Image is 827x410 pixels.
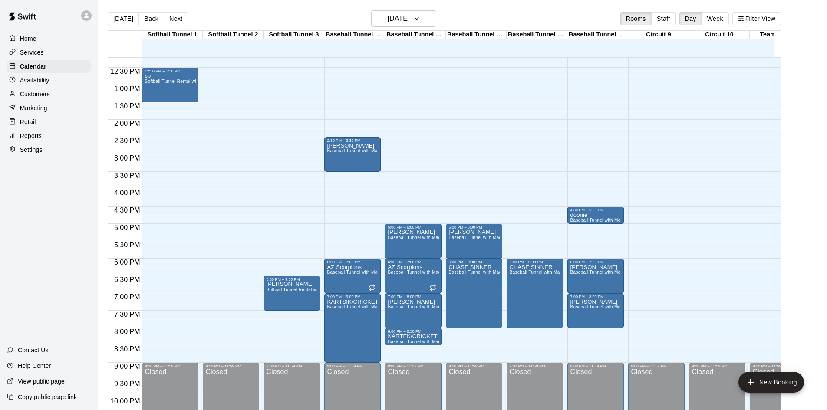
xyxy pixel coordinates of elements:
span: 1:30 PM [112,102,142,110]
div: 7:00 PM – 9:00 PM [327,295,378,299]
p: Help Center [18,361,51,370]
div: Baseball Tunnel 8 (Mound) [567,31,628,39]
div: 8:00 PM – 8:30 PM: KARTEK/CRICKET [385,328,442,345]
div: Softball Tunnel 3 [264,31,324,39]
span: 9:00 PM [112,363,142,370]
span: 6:00 PM [112,259,142,266]
p: Calendar [20,62,46,71]
span: Baseball Tunnel with Mound [570,305,628,309]
div: 9:00 PM – 11:59 PM [692,364,743,368]
span: 2:30 PM [112,137,142,144]
div: 7:00 PM – 9:00 PM: KARTSIK/CRICKET [324,293,381,363]
div: 9:00 PM – 11:59 PM [509,364,560,368]
p: View public page [18,377,65,386]
button: Back [138,12,164,25]
div: 6:30 PM – 7:30 PM [266,277,317,282]
span: 3:30 PM [112,172,142,179]
span: 8:00 PM [112,328,142,335]
div: Baseball Tunnel 4 (Machine) [324,31,385,39]
button: Day [679,12,702,25]
div: 9:00 PM – 11:59 PM [631,364,682,368]
button: Next [164,12,188,25]
div: Circuit 9 [628,31,689,39]
div: 6:00 PM – 7:00 PM [388,260,439,264]
p: Home [20,34,36,43]
span: Recurring event [429,284,436,291]
span: Baseball Tunnel with Machine [509,270,571,275]
span: Softball Tunnel Rental with Machine [266,287,340,292]
p: Marketing [20,104,47,112]
div: 6:00 PM – 8:00 PM: CHASE SINNER [507,259,563,328]
div: 9:00 PM – 11:59 PM [205,364,257,368]
span: Softball Tunnel Rental with Machine [145,79,219,84]
p: Customers [20,90,50,98]
span: Baseball Tunnel with Mound [570,218,628,223]
div: Baseball Tunnel 7 (Mound/Machine) [507,31,567,39]
div: 9:00 PM – 11:59 PM [448,364,500,368]
button: [DATE] [371,10,436,27]
a: Services [7,46,91,59]
div: 4:30 PM – 5:00 PM [570,208,621,212]
span: 7:00 PM [112,293,142,301]
span: 4:00 PM [112,189,142,197]
a: Calendar [7,60,91,73]
div: 5:00 PM – 6:00 PM [388,225,439,230]
div: 6:00 PM – 8:00 PM [448,260,500,264]
p: Reports [20,131,42,140]
button: Week [702,12,729,25]
div: 12:30 PM – 1:30 PM [145,69,196,73]
a: Retail [7,115,91,128]
div: 5:00 PM – 6:00 PM: putrus [385,224,442,259]
a: Availability [7,74,91,87]
div: 7:00 PM – 8:00 PM [570,295,621,299]
a: Marketing [7,102,91,115]
span: Baseball Tunnel with Machine [388,270,449,275]
a: Home [7,32,91,45]
div: 6:00 PM – 8:00 PM: CHASE SINNER [446,259,502,328]
span: 4:30 PM [112,207,142,214]
span: 8:30 PM [112,345,142,353]
a: Reports [7,129,91,142]
p: Settings [20,145,43,154]
a: Settings [7,143,91,156]
div: 5:00 PM – 6:00 PM [448,225,500,230]
div: Softball Tunnel 2 [203,31,264,39]
div: 7:00 PM – 8:00 PM [388,295,439,299]
h6: [DATE] [388,13,410,25]
div: 6:00 PM – 7:00 PM [327,260,378,264]
span: Baseball Tunnel with Machine [327,270,389,275]
div: 2:30 PM – 3:30 PM [327,138,378,143]
span: 9:30 PM [112,380,142,387]
div: 12:30 PM – 1:30 PM: sb [142,68,198,102]
span: Baseball Tunnel with Mound [570,270,628,275]
div: 6:00 PM – 7:00 PM: hollis [567,259,624,293]
span: Recurring event [369,284,376,291]
a: Customers [7,88,91,101]
span: 6:30 PM [112,276,142,283]
div: 9:00 PM – 11:59 PM [145,364,196,368]
div: 4:30 PM – 5:00 PM: doonie [567,207,624,224]
span: 10:00 PM [108,397,142,405]
p: Retail [20,118,36,126]
div: 6:00 PM – 7:00 PM: AZ Scorpions [324,259,381,293]
span: 5:00 PM [112,224,142,231]
span: 12:30 PM [108,68,142,75]
span: Baseball Tunnel with Machine [448,270,510,275]
span: Baseball Tunnel with Machine [327,148,389,153]
button: Rooms [620,12,652,25]
div: 2:30 PM – 3:30 PM: MIKE SCHNEIDER [324,137,381,172]
button: [DATE] [108,12,139,25]
span: Baseball Tunnel with Machine [388,305,449,309]
p: Services [20,48,44,57]
div: 9:00 PM – 11:59 PM [752,364,804,368]
span: 5:30 PM [112,241,142,249]
div: 7:00 PM – 8:00 PM: daniels [385,293,442,328]
div: 9:00 PM – 11:59 PM [388,364,439,368]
